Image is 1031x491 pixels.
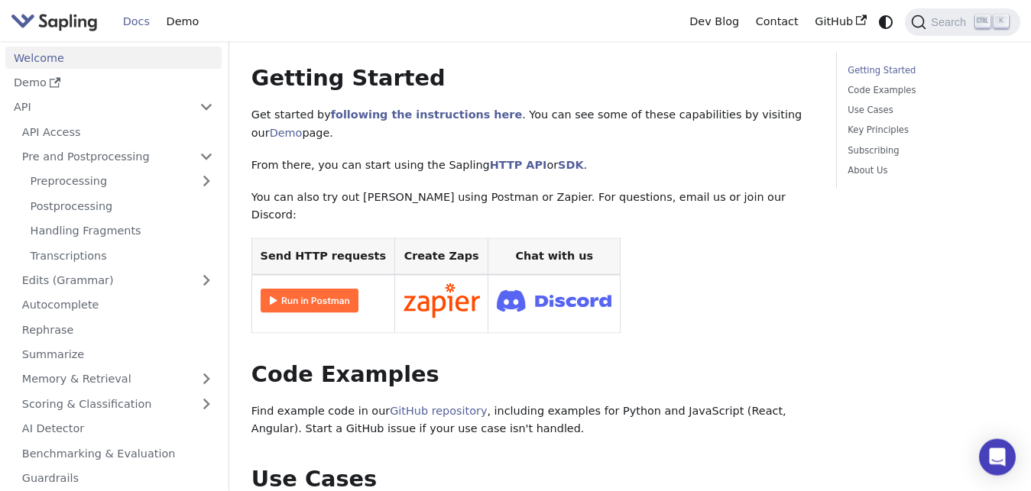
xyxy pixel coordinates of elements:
[251,189,814,225] p: You can also try out [PERSON_NAME] using Postman or Zapier. For questions, email us or join our D...
[5,96,191,118] a: API
[14,318,222,341] a: Rephrase
[158,10,207,34] a: Demo
[251,239,394,275] th: Send HTTP requests
[488,239,621,275] th: Chat with us
[14,270,222,292] a: Edits (Grammar)
[11,11,103,33] a: Sapling.ai
[979,439,1016,476] div: Open Intercom Messenger
[848,123,1003,137] a: Key Principles
[747,10,807,34] a: Contact
[681,10,747,34] a: Dev Blog
[14,294,222,316] a: Autocomplete
[22,195,222,217] a: Postprocessing
[875,11,897,33] button: Switch between dark and light mode (currently system mode)
[806,10,874,34] a: GitHub
[22,170,222,192] a: Preprocessing
[251,361,814,389] h2: Code Examples
[404,283,480,318] img: Connect in Zapier
[22,220,222,242] a: Handling Fragments
[191,96,222,118] button: Collapse sidebar category 'API'
[251,157,814,175] p: From there, you can start using the Sapling or .
[14,392,222,415] a: Scoring & Classification
[251,402,814,439] p: Find example code in our , including examples for Python and JavaScript (React, Angular). Start a...
[905,8,1020,36] button: Search (Ctrl+K)
[270,127,303,139] a: Demo
[848,103,1003,118] a: Use Cases
[14,467,222,489] a: Guardrails
[848,63,1003,78] a: Getting Started
[11,11,98,33] img: Sapling.ai
[14,344,222,366] a: Summarize
[251,65,814,92] h2: Getting Started
[497,286,611,317] img: Join Discord
[848,83,1003,98] a: Code Examples
[14,121,222,143] a: API Access
[848,163,1003,178] a: About Us
[14,418,222,440] a: AI Detector
[22,244,222,266] a: Transcriptions
[5,72,222,94] a: Demo
[115,10,158,34] a: Docs
[926,16,975,28] span: Search
[5,47,222,69] a: Welcome
[261,289,358,313] img: Run in Postman
[251,106,814,143] p: Get started by . You can see some of these capabilities by visiting our page.
[14,146,222,168] a: Pre and Postprocessing
[394,239,488,275] th: Create Zaps
[331,108,522,121] a: following the instructions here
[490,159,547,171] a: HTTP API
[14,368,222,390] a: Memory & Retrieval
[848,144,1003,158] a: Subscribing
[994,15,1009,28] kbd: K
[14,442,222,464] a: Benchmarking & Evaluation
[390,405,487,417] a: GitHub repository
[558,159,583,171] a: SDK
